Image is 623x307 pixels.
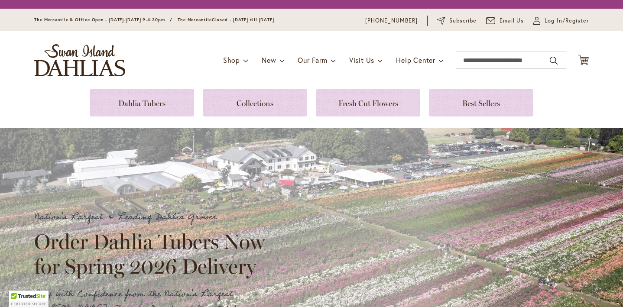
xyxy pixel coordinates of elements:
a: Log In/Register [533,16,589,25]
a: store logo [34,44,125,76]
span: The Mercantile & Office Open - [DATE]-[DATE] 9-4:30pm / The Mercantile [34,17,212,23]
button: Search [550,54,558,68]
a: Email Us [486,16,524,25]
span: Closed - [DATE] till [DATE] [212,17,274,23]
h2: Order Dahlia Tubers Now for Spring 2026 Delivery [34,229,273,278]
span: New [262,55,276,65]
span: Our Farm [298,55,327,65]
span: Log In/Register [545,16,589,25]
span: Subscribe [449,16,477,25]
p: Nation's Largest & Leading Dahlia Grower [34,210,273,224]
span: Shop [223,55,240,65]
span: Email Us [500,16,524,25]
span: Help Center [396,55,435,65]
span: Visit Us [349,55,374,65]
a: [PHONE_NUMBER] [365,16,418,25]
a: Subscribe [437,16,477,25]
